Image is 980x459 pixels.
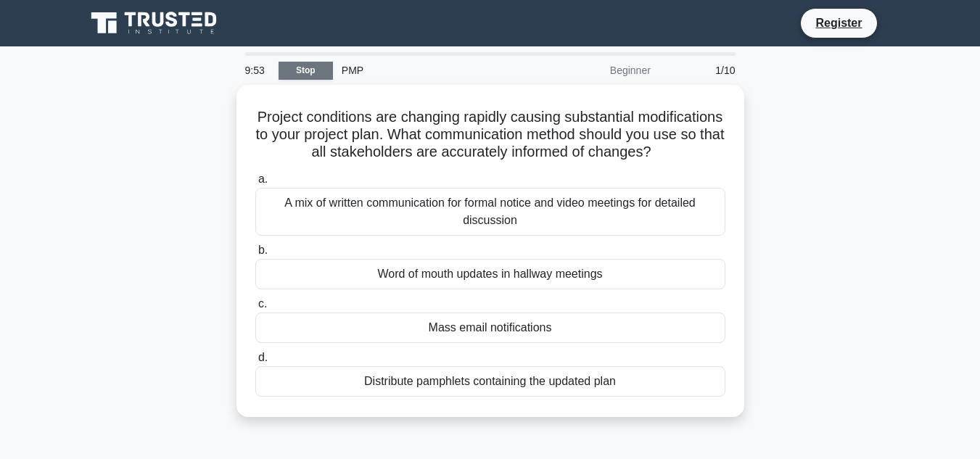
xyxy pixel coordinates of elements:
h5: Project conditions are changing rapidly causing substantial modifications to your project plan. W... [254,108,727,162]
div: PMP [333,56,532,85]
span: a. [258,173,268,185]
span: d. [258,351,268,363]
div: 9:53 [236,56,279,85]
div: A mix of written communication for formal notice and video meetings for detailed discussion [255,188,725,236]
span: c. [258,297,267,310]
a: Stop [279,62,333,80]
a: Register [807,14,870,32]
div: Mass email notifications [255,313,725,343]
div: 1/10 [659,56,744,85]
div: Beginner [532,56,659,85]
span: b. [258,244,268,256]
div: Word of mouth updates in hallway meetings [255,259,725,289]
div: Distribute pamphlets containing the updated plan [255,366,725,397]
